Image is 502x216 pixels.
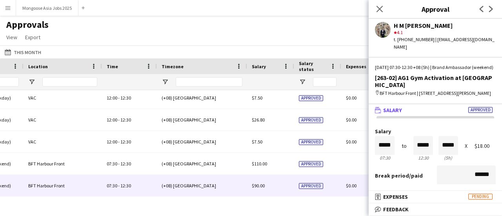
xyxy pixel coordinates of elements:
[252,183,265,189] span: $90.00
[107,161,117,167] span: 07:30
[118,183,120,189] span: -
[402,143,407,149] div: to
[157,87,247,109] div: (+08) [GEOGRAPHIC_DATA]
[6,34,17,41] span: View
[120,139,131,145] span: 12:30
[313,77,336,87] input: Salary status Filter Input
[118,139,120,145] span: -
[375,155,395,161] div: 07:30
[118,117,120,123] span: -
[369,4,502,14] h3: Approval
[120,117,131,123] span: 12:30
[120,95,131,101] span: 12:30
[3,47,43,57] button: This Month
[346,139,356,145] span: $0.00
[299,161,323,167] span: Approved
[25,34,40,41] span: Export
[176,77,242,87] input: Timezone Filter Input
[394,29,496,36] div: 4.1
[157,175,247,196] div: (+08) [GEOGRAPHIC_DATA]
[107,183,117,189] span: 07:30
[107,95,117,101] span: 12:00
[375,172,423,179] label: /paid
[394,36,496,50] div: t. [PHONE_NUMBER] | [EMAIL_ADDRESS][DOMAIN_NAME]
[346,117,356,123] span: $0.00
[3,32,20,42] a: View
[24,175,102,196] div: BFT Harbour Front
[252,95,262,101] span: $7.50
[107,64,118,69] span: Time
[375,129,496,134] label: Salary
[383,206,409,213] span: Feedback
[346,183,356,189] span: $0.00
[252,64,266,69] span: Salary
[252,139,262,145] span: $7.50
[375,172,409,179] span: Break period
[24,109,102,131] div: VAC
[375,90,496,97] div: BFT Harbour Front | [STREET_ADDRESS][PERSON_NAME]
[107,117,117,123] span: 12:00
[383,193,408,200] span: Expenses
[299,139,323,145] span: Approved
[22,32,44,42] a: Export
[42,77,97,87] input: Location Filter Input
[346,64,366,69] span: Expenses
[24,153,102,174] div: BFT Harbour Front
[438,155,458,161] div: 5h
[118,95,120,101] span: -
[468,194,493,200] span: Pending
[465,143,467,149] div: X
[299,117,323,123] span: Approved
[299,183,323,189] span: Approved
[24,131,102,152] div: VAC
[162,78,169,85] button: Open Filter Menu
[107,139,117,145] span: 12:00
[375,74,496,88] div: [263-02] AG1 Gym Activation at [GEOGRAPHIC_DATA]
[369,191,502,203] mat-expansion-panel-header: ExpensesPending
[346,95,356,101] span: $0.00
[369,203,502,215] mat-expansion-panel-header: Feedback
[299,60,327,72] span: Salary status
[252,161,267,167] span: $110.00
[299,78,306,85] button: Open Filter Menu
[369,104,502,116] mat-expansion-panel-header: SalaryApproved
[28,64,48,69] span: Location
[157,109,247,131] div: (+08) [GEOGRAPHIC_DATA]
[394,22,496,29] div: H M [PERSON_NAME]
[475,143,496,149] div: $18.00
[120,183,131,189] span: 12:30
[375,189,496,195] div: 0 mins
[28,78,35,85] button: Open Filter Menu
[157,131,247,152] div: (+08) [GEOGRAPHIC_DATA]
[157,153,247,174] div: (+08) [GEOGRAPHIC_DATA]
[24,87,102,109] div: VAC
[162,64,184,69] span: Timezone
[383,107,402,114] span: Salary
[16,0,78,16] button: Mongoose Asia Jobs 2025
[413,155,433,161] div: 12:30
[252,117,265,123] span: $26.80
[375,64,496,71] div: [DATE] 07:30-12:30 +08 (5h) | Brand Ambassador (weekend)
[120,161,131,167] span: 12:30
[118,161,120,167] span: -
[299,95,323,101] span: Approved
[468,107,493,113] span: Approved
